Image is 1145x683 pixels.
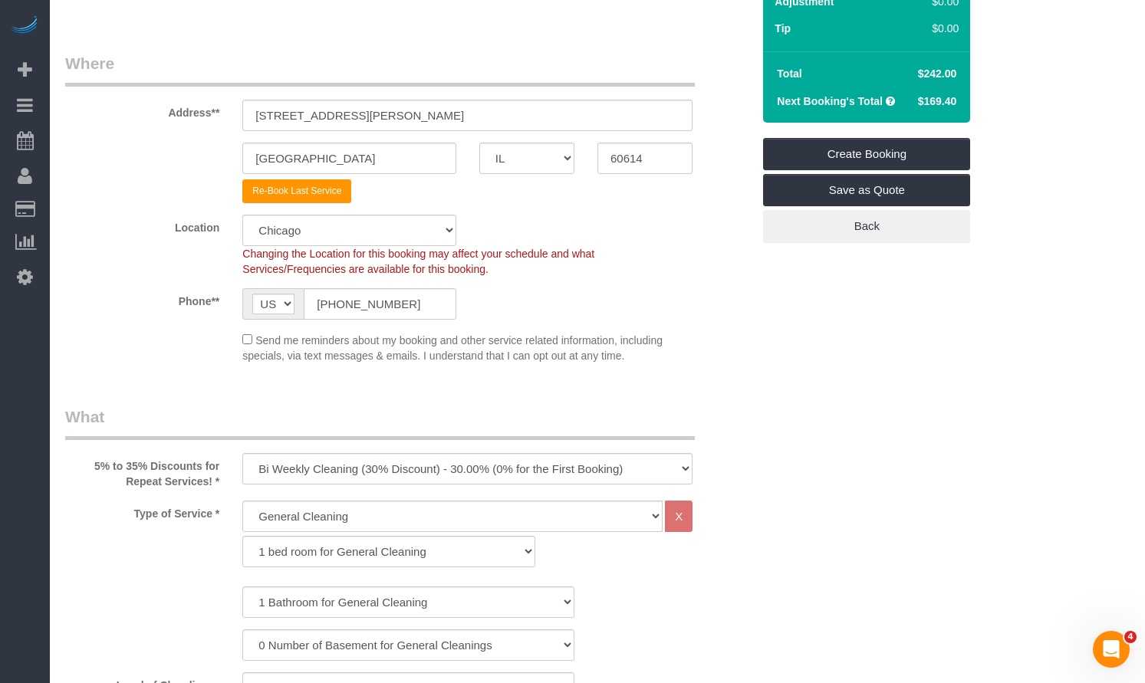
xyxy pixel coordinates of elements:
[597,143,693,174] input: Zip Code**
[65,52,695,87] legend: Where
[777,95,883,107] strong: Next Booking's Total
[54,453,231,489] label: 5% to 35% Discounts for Repeat Services! *
[242,334,663,362] span: Send me reminders about my booking and other service related information, including specials, via...
[918,67,957,80] span: $242.00
[1093,631,1130,668] iframe: Intercom live chat
[54,501,231,521] label: Type of Service *
[65,406,695,440] legend: What
[888,21,959,36] div: $0.00
[9,15,40,37] img: Automaid Logo
[918,95,957,107] span: $169.40
[242,179,351,203] button: Re-Book Last Service
[54,215,231,235] label: Location
[1124,631,1137,643] span: 4
[777,67,801,80] strong: Total
[242,248,594,275] span: Changing the Location for this booking may affect your schedule and what Services/Frequencies are...
[775,21,791,36] label: Tip
[763,138,970,170] a: Create Booking
[763,174,970,206] a: Save as Quote
[763,210,970,242] a: Back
